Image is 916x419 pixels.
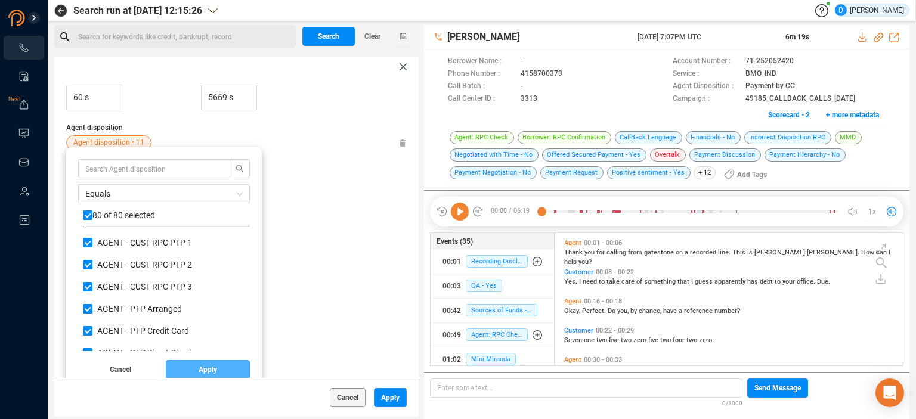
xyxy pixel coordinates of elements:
[593,327,636,334] span: 00:22 - 00:29
[584,336,596,344] span: one
[466,328,528,341] span: Agent: RPC Check
[861,249,876,256] span: How
[564,268,593,276] span: Customer
[521,68,562,80] span: 4158700373
[442,277,461,296] div: 00:03
[638,32,771,42] span: [DATE] 7:07PM UTC
[97,282,192,291] span: AGENT - CUST RPC PTP 3
[4,64,44,88] li: Smart Reports
[685,249,690,256] span: a
[564,356,581,364] span: Agent
[442,325,461,344] div: 00:49
[686,336,699,344] span: two
[302,27,355,46] button: Search
[775,278,782,285] span: to
[4,36,44,60] li: Interactions
[466,255,528,268] span: Recording Disclosure
[690,249,718,256] span: recorded
[564,239,581,247] span: Agent
[615,131,682,144] span: CallBack Language
[230,165,249,173] span: search
[431,323,555,347] button: 00:49Agent: RPC Check
[596,336,609,344] span: two
[561,236,902,365] div: grid
[785,33,809,41] span: 6m 19s
[596,249,606,256] span: for
[364,27,380,46] span: Clear
[448,80,515,93] span: Call Batch :
[744,131,831,144] span: Incorrect Disposition RPC
[807,249,861,256] span: [PERSON_NAME].
[889,249,890,256] span: I
[663,307,679,315] span: have
[564,258,578,266] span: help
[442,350,461,369] div: 01:02
[447,30,635,44] span: [PERSON_NAME]
[97,260,192,269] span: AGENT - CUST RPC PTP 2
[83,237,250,351] div: grid
[630,307,639,315] span: by
[521,80,523,93] span: -
[97,238,192,247] span: AGENT - CUST RPC PTP 1
[747,249,754,256] span: is
[606,278,621,285] span: take
[718,249,732,256] span: line.
[448,68,515,80] span: Phone Number :
[714,278,747,285] span: apparently
[4,93,44,117] li: Exports
[374,388,407,407] button: Apply
[660,336,673,344] span: two
[797,278,817,285] span: office.
[644,249,676,256] span: gatestone
[581,356,624,364] span: 00:30 - 00:33
[110,360,131,379] span: Cancel
[673,55,739,68] span: Account Number :
[747,278,760,285] span: has
[448,93,515,105] span: Call Center ID :
[608,307,617,315] span: Do
[581,297,624,305] span: 00:16 - 00:18
[599,278,606,285] span: to
[621,336,633,344] span: two
[337,388,358,407] span: Cancel
[745,55,794,68] span: 71-252052420
[381,388,400,407] span: Apply
[673,68,739,80] span: Service :
[691,278,695,285] span: I
[686,131,741,144] span: Financials - No
[694,166,716,179] span: + 12
[639,307,663,315] span: chance,
[745,68,776,80] span: BMO_INB
[768,105,810,125] span: Scorecard • 2
[583,278,599,285] span: need
[835,131,862,144] span: MMD
[4,122,44,145] li: Visuals
[466,280,502,292] span: QA - Yes
[695,278,714,285] span: guess
[431,347,555,371] button: 01:02Mini Miranda
[621,278,636,285] span: care
[564,307,582,315] span: Okay.
[754,249,807,256] span: [PERSON_NAME]
[673,80,739,93] span: Agent Disposition :
[875,378,904,407] div: Open Intercom Messenger
[431,274,555,298] button: 00:03QA - Yes
[679,307,684,315] span: a
[745,80,795,93] span: Payment by CC
[593,268,636,276] span: 00:08 - 00:22
[542,148,646,162] span: Offered Secured Payment - Yes
[85,185,243,203] span: Equals
[4,150,44,174] li: Inbox
[18,99,30,111] a: New!
[450,148,539,162] span: Negotiated with Time - No
[737,165,767,184] span: Add Tags
[355,27,391,46] button: Clear
[450,131,514,144] span: Agent: RPC Check
[442,252,461,271] div: 00:01
[684,307,714,315] span: reference
[754,378,801,398] span: Send Message
[484,203,541,221] span: 00:00 / 06:19
[745,93,855,105] span: 49185_CALLBACK_CALLS_[DATE]
[450,166,537,179] span: Payment Negotiation - No
[431,250,555,274] button: 00:01Recording Disclosure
